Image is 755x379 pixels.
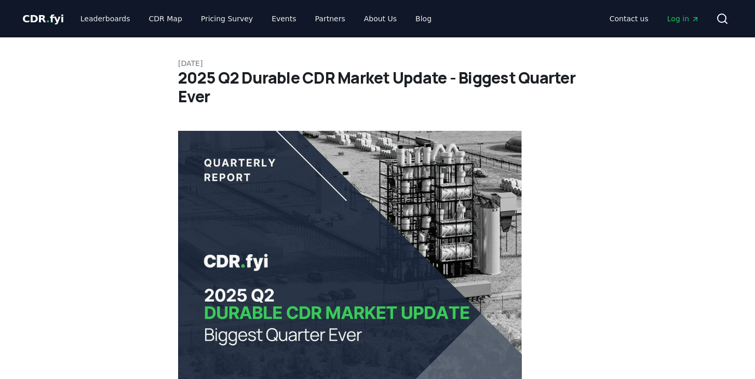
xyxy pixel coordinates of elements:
[667,13,699,24] span: Log in
[307,9,354,28] a: Partners
[193,9,261,28] a: Pricing Survey
[407,9,440,28] a: Blog
[72,9,139,28] a: Leaderboards
[178,69,577,106] h1: 2025 Q2 Durable CDR Market Update - Biggest Quarter Ever
[141,9,191,28] a: CDR Map
[601,9,708,28] nav: Main
[46,12,50,25] span: .
[601,9,657,28] a: Contact us
[178,58,577,69] p: [DATE]
[659,9,708,28] a: Log in
[263,9,304,28] a: Events
[72,9,440,28] nav: Main
[356,9,405,28] a: About Us
[22,12,64,25] span: CDR fyi
[22,11,64,26] a: CDR.fyi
